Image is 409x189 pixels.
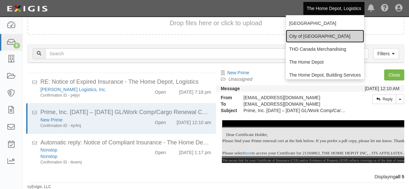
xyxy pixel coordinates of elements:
[40,117,62,122] a: New Prime
[40,93,136,98] div: Confirmation ID - p4jrjn
[40,123,136,129] div: Confirmation ID - 4yrfmj
[244,151,252,155] a: here
[5,3,49,15] img: logo-5460c22ac91f19d4615b14bd174203de0afe785f0fc80cf4dbbc73dc1793850b.png
[40,147,57,152] a: Nonstop
[179,147,211,156] div: [DATE] 1:17 pm
[40,78,211,86] div: RE: Notice of Expired Insurance - The Home Depot, Logistics
[13,43,20,48] div: 5
[177,117,211,126] div: [DATE] 12:10 am
[40,160,136,165] div: Confirmation ID - tkvemj
[40,154,57,159] a: Nonstop
[23,173,409,180] div: Displaying
[170,18,262,28] button: Drop files here or click to upload
[373,48,399,59] a: Filters
[227,70,249,75] a: New Prime
[40,87,106,92] a: [PERSON_NAME] Logistics, Inc.
[239,107,352,114] div: Prime, Inc. 9/1/25 – 9/1/26 GL/Work Comp/Cargo Renewal Certificate
[155,147,166,156] div: Open
[372,94,396,104] a: Reply
[286,17,364,30] a: [GEOGRAPHIC_DATA]
[32,184,51,189] a: Exigis, LLC
[286,43,364,56] a: THD Canada Merchandising
[216,101,239,107] strong: To
[45,48,308,59] input: Search
[365,85,399,92] div: [DATE] 12:10 AM
[286,30,364,43] a: City of [GEOGRAPHIC_DATA]
[179,86,211,95] div: [DATE] 7:18 pm
[239,94,352,101] div: [EMAIL_ADDRESS][DOMAIN_NAME]
[286,56,364,68] a: The Home Depot
[155,86,166,95] div: Open
[216,94,239,101] strong: From
[40,139,211,147] div: Automatic reply: Notice of Compliant Insurance - The Home Depot, Logistics
[216,107,239,114] strong: Subject
[221,86,240,91] strong: Message
[286,68,364,81] a: The Home Depot, Building Services
[239,101,352,107] div: party-y7w4em@thdlogistics.complianz.com
[384,69,404,80] a: Close
[229,77,253,82] a: Unassigned
[155,117,166,126] div: Open
[40,108,211,117] div: Prime, Inc. 9/1/25 – 9/1/26 GL/Work Comp/Cargo Renewal Certificate
[381,5,389,12] i: Help Center - Complianz
[395,174,404,179] b: all 5
[303,2,364,15] a: The Home Depot, Logistics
